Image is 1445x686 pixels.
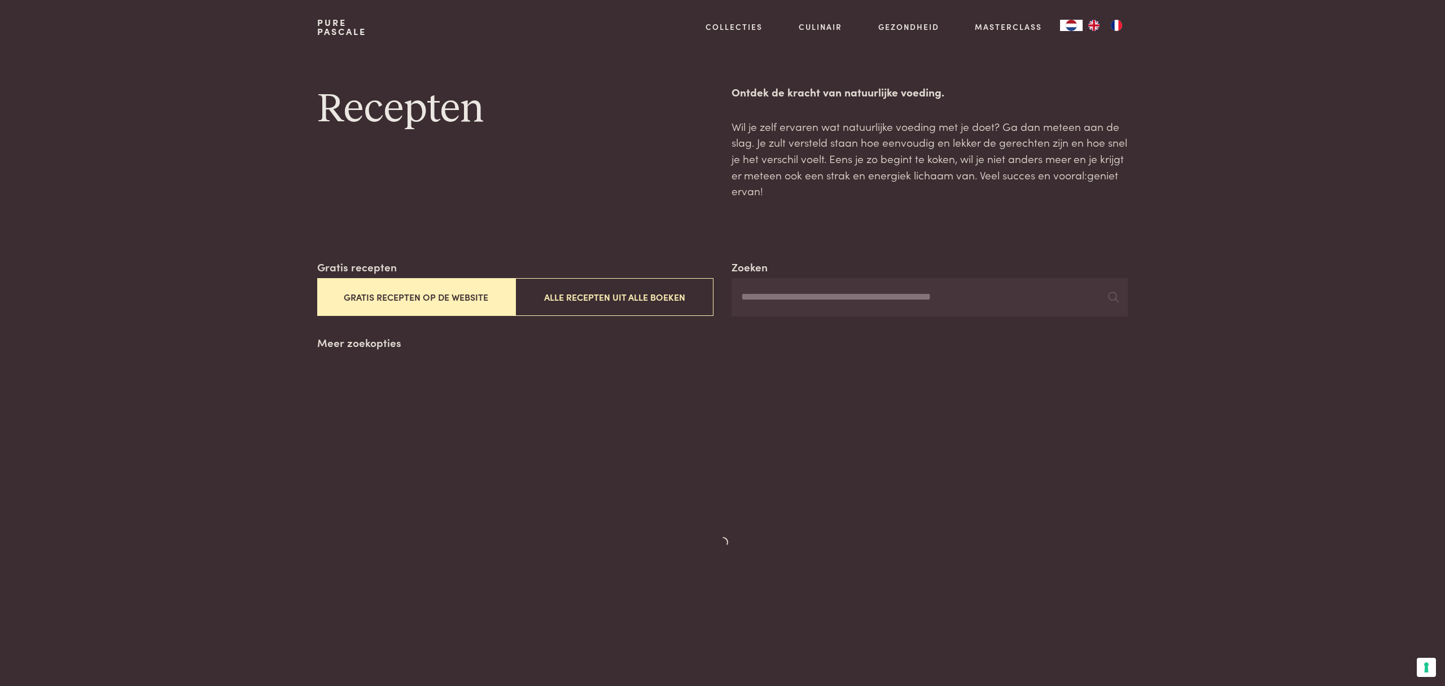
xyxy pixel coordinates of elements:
[317,278,515,316] button: Gratis recepten op de website
[732,84,944,99] strong: Ontdek de kracht van natuurlijke voeding.
[317,18,366,36] a: PurePascale
[732,259,768,275] label: Zoeken
[1060,20,1128,31] aside: Language selected: Nederlands
[1417,658,1436,677] button: Uw voorkeuren voor toestemming voor trackingtechnologieën
[1105,20,1128,31] a: FR
[799,21,842,33] a: Culinair
[1083,20,1105,31] a: EN
[317,259,397,275] label: Gratis recepten
[706,21,763,33] a: Collecties
[515,278,713,316] button: Alle recepten uit alle boeken
[975,21,1042,33] a: Masterclass
[1083,20,1128,31] ul: Language list
[732,118,1128,199] p: Wil je zelf ervaren wat natuurlijke voeding met je doet? Ga dan meteen aan de slag. Je zult verst...
[317,84,713,135] h1: Recepten
[1060,20,1083,31] a: NL
[1060,20,1083,31] div: Language
[878,21,939,33] a: Gezondheid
